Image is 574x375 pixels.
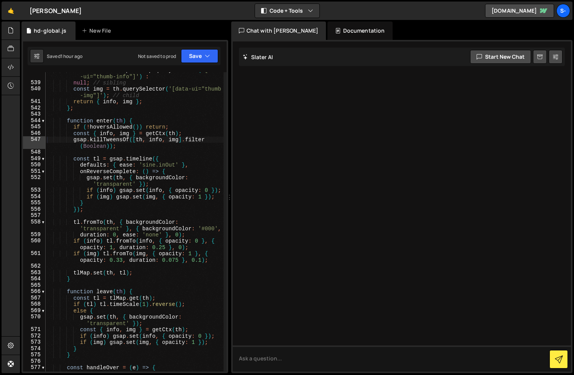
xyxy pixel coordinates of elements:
[23,326,46,333] div: 571
[23,79,46,86] div: 539
[23,295,46,301] div: 567
[23,117,46,124] div: 544
[23,136,46,149] div: 547
[23,231,46,238] div: 559
[181,49,218,63] button: Save
[2,2,20,20] a: 🤙
[23,263,46,269] div: 562
[556,4,570,18] a: s-
[61,53,83,59] div: 1 hour ago
[23,149,46,155] div: 548
[23,364,46,371] div: 577
[23,352,46,358] div: 575
[23,238,46,250] div: 560
[23,276,46,282] div: 564
[23,105,46,111] div: 542
[34,27,66,35] div: hd-global.js
[23,301,46,307] div: 568
[23,314,46,326] div: 570
[23,155,46,162] div: 549
[23,212,46,219] div: 557
[255,4,319,18] button: Code + Tools
[470,50,531,64] button: Start new chat
[23,98,46,105] div: 541
[23,345,46,352] div: 574
[23,86,46,98] div: 540
[23,168,46,175] div: 551
[23,187,46,193] div: 553
[23,193,46,200] div: 554
[82,27,114,35] div: New File
[23,307,46,314] div: 569
[23,250,46,263] div: 561
[243,53,273,61] h2: Slater AI
[23,200,46,206] div: 555
[23,269,46,276] div: 563
[23,339,46,345] div: 573
[23,288,46,295] div: 566
[30,6,82,15] div: [PERSON_NAME]
[23,130,46,137] div: 546
[23,162,46,168] div: 550
[23,282,46,289] div: 565
[23,358,46,365] div: 576
[231,21,326,40] div: Chat with [PERSON_NAME]
[138,53,176,59] div: Not saved to prod
[23,333,46,339] div: 572
[23,206,46,213] div: 556
[47,53,82,59] div: Saved
[23,219,46,231] div: 558
[23,174,46,187] div: 552
[23,124,46,130] div: 545
[485,4,554,18] a: [DOMAIN_NAME]
[23,111,46,117] div: 543
[327,21,392,40] div: Documentation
